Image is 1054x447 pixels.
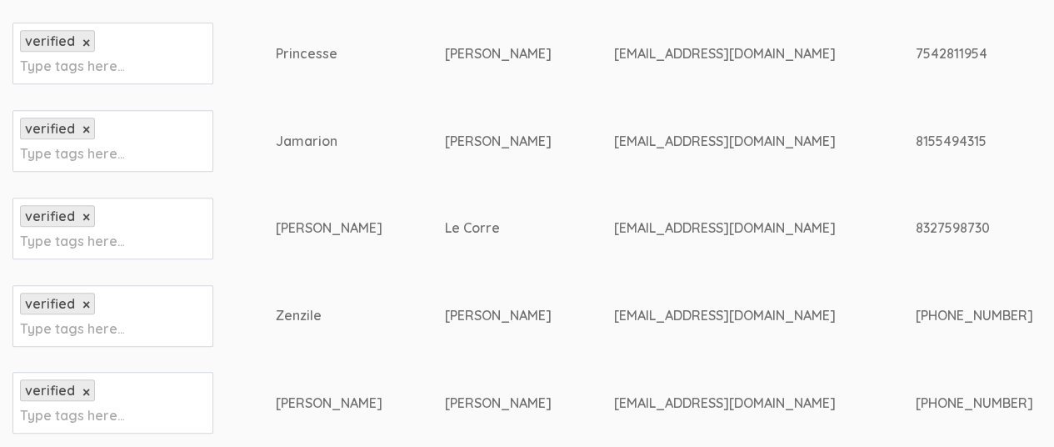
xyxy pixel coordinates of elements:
[971,367,1054,447] iframe: Chat Widget
[614,44,853,63] div: [EMAIL_ADDRESS][DOMAIN_NAME]
[614,306,853,325] div: [EMAIL_ADDRESS][DOMAIN_NAME]
[82,36,90,50] a: ×
[82,123,90,137] a: ×
[20,404,124,426] input: Type tags here...
[20,318,124,339] input: Type tags here...
[25,33,75,49] span: verified
[25,382,75,399] span: verified
[445,306,552,325] div: [PERSON_NAME]
[82,385,90,399] a: ×
[25,120,75,137] span: verified
[614,218,853,238] div: [EMAIL_ADDRESS][DOMAIN_NAME]
[276,394,382,413] div: [PERSON_NAME]
[445,44,552,63] div: [PERSON_NAME]
[276,306,382,325] div: Zenzile
[20,55,124,77] input: Type tags here...
[614,394,853,413] div: [EMAIL_ADDRESS][DOMAIN_NAME]
[445,132,552,151] div: [PERSON_NAME]
[82,298,90,312] a: ×
[445,394,552,413] div: [PERSON_NAME]
[445,218,552,238] div: Le Corre
[276,132,382,151] div: Jamarion
[25,295,75,312] span: verified
[614,132,853,151] div: [EMAIL_ADDRESS][DOMAIN_NAME]
[20,230,124,252] input: Type tags here...
[276,218,382,238] div: [PERSON_NAME]
[25,208,75,224] span: verified
[82,210,90,224] a: ×
[276,44,382,63] div: Princesse
[20,143,124,164] input: Type tags here...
